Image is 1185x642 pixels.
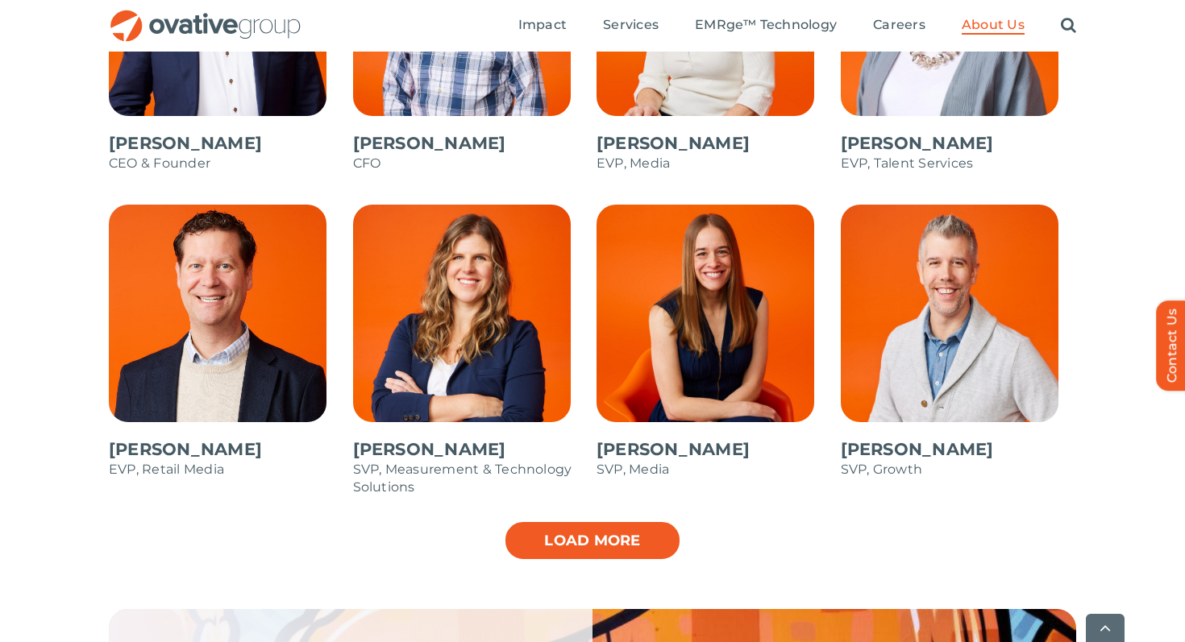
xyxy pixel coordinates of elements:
[603,17,659,35] a: Services
[1061,17,1076,35] a: Search
[504,520,681,561] a: Load more
[518,17,567,35] a: Impact
[873,17,925,35] a: Careers
[873,17,925,33] span: Careers
[518,17,567,33] span: Impact
[109,8,302,23] a: OG_Full_horizontal_RGB
[603,17,659,33] span: Services
[695,17,837,35] a: EMRge™ Technology
[962,17,1025,33] span: About Us
[962,17,1025,35] a: About Us
[695,17,837,33] span: EMRge™ Technology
